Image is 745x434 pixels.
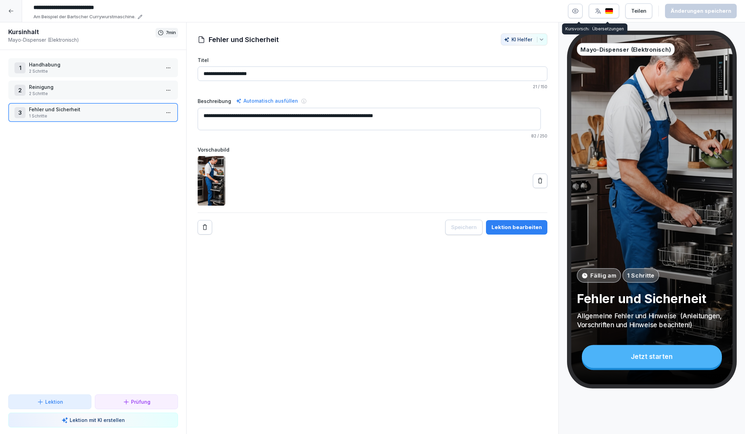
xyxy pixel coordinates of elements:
[8,28,156,36] h1: Kursinhalt
[198,133,547,139] p: / 250
[235,97,299,105] div: Automatisch ausfüllen
[531,133,536,138] span: 82
[631,7,646,15] div: Teilen
[29,113,160,119] p: 1 Schritte
[582,345,722,368] div: Jetzt starten
[8,36,156,43] p: Mayo-Dispenser (Elektronisch)
[665,4,737,18] button: Änderungen speichern
[501,33,547,45] button: KI Helfer
[198,146,547,153] label: Vorschaubild
[8,394,91,409] button: Lektion
[580,45,671,54] p: Mayo-Dispenser (Elektronisch)
[198,97,231,105] label: Beschreibung
[627,271,655,280] p: 1 Schritte
[33,13,136,20] p: Am Beispiel der Bartscher Currywurstmaschine.
[590,271,616,280] p: Fällig am
[95,394,178,409] button: Prüfung
[209,34,279,45] h1: Fehler und Sicherheit
[533,84,537,89] span: 21
[45,398,63,405] p: Lektion
[605,8,613,14] img: de.svg
[8,58,178,77] div: 1Handhabung2 Schritte
[29,68,160,74] p: 2 Schritte
[29,61,160,68] p: Handhabung
[131,398,150,405] p: Prüfung
[486,220,547,235] button: Lektion bearbeiten
[166,29,176,36] p: 7 min
[504,37,544,42] div: KI Helfer
[29,83,160,91] p: Reinigung
[445,220,483,235] button: Speichern
[198,220,212,235] button: Remove
[8,413,178,427] button: Lektion mit KI erstellen
[29,91,160,97] p: 2 Schritte
[625,3,652,19] button: Teilen
[198,56,547,64] label: Titel
[29,106,160,113] p: Fehler und Sicherheit
[8,103,178,122] div: 3Fehler und Sicherheit1 Schritte
[451,224,477,231] div: Speichern
[8,81,178,100] div: 2Reinigung2 Schritte
[198,156,225,206] img: ut2zt39czg95idwhbzsqzf1m.png
[491,224,542,231] div: Lektion bearbeiten
[14,85,26,96] div: 2
[589,23,627,34] div: Übersetzungen
[670,7,731,15] div: Änderungen speichern
[198,84,547,90] p: / 150
[562,23,596,34] div: Kursvorschau
[577,291,727,306] p: Fehler und Sicherheit
[577,311,727,329] p: Allgemeine Fehler und Hinweise (Anleitungen, Vorschriften und Hinweise beachten!)
[14,107,26,118] div: 3
[70,416,125,424] p: Lektion mit KI erstellen
[14,62,26,73] div: 1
